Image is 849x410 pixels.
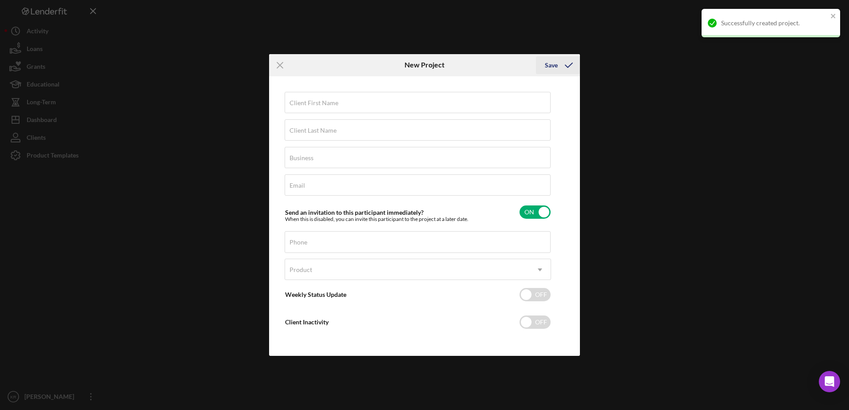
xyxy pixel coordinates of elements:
label: Email [290,182,305,189]
div: Product [290,266,312,273]
button: close [830,12,837,21]
label: Client Inactivity [285,318,329,326]
div: When this is disabled, you can invite this participant to the project at a later date. [285,216,468,222]
label: Send an invitation to this participant immediately? [285,209,424,216]
div: Save [545,56,558,74]
label: Business [290,154,313,162]
label: Client First Name [290,99,338,106]
label: Client Last Name [290,127,337,134]
div: Open Intercom Messenger [819,371,840,392]
h6: New Project [405,61,444,69]
label: Weekly Status Update [285,291,346,298]
div: Successfully created project. [721,20,828,27]
label: Phone [290,239,307,246]
button: Save [536,56,580,74]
